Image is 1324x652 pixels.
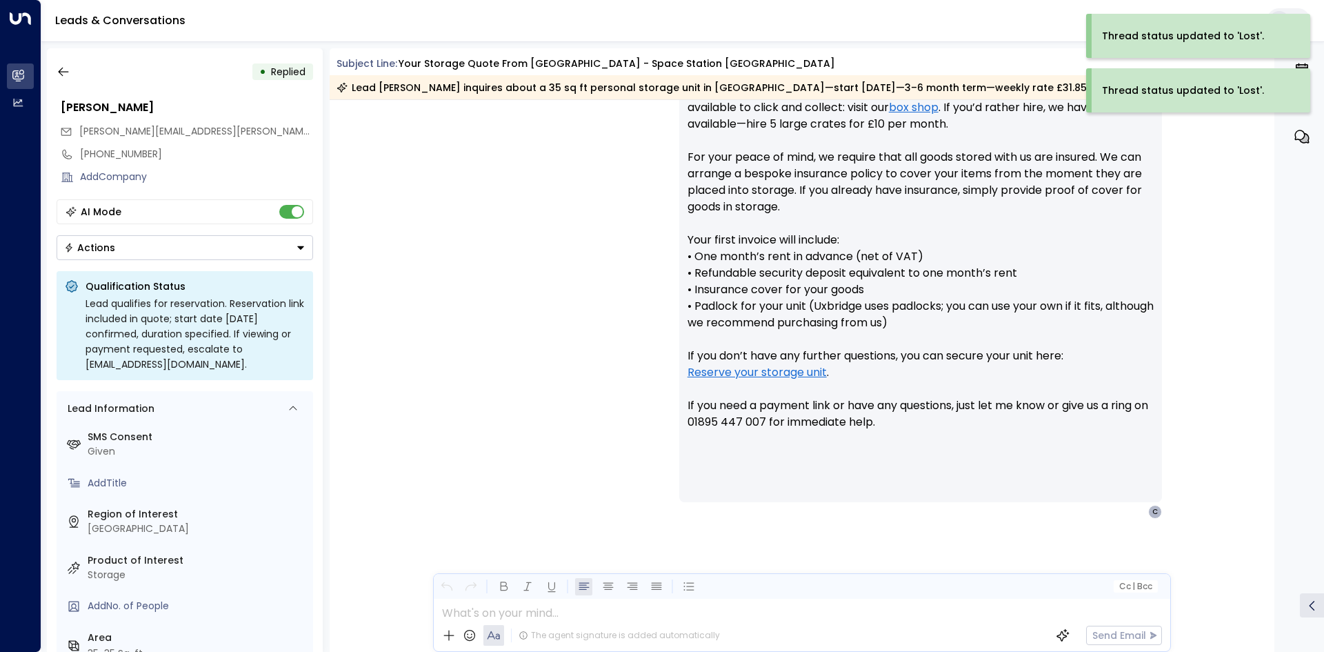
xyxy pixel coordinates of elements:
[86,279,305,293] p: Qualification Status
[462,578,479,595] button: Redo
[1102,29,1264,43] div: Thread status updated to 'Lost'.
[80,147,313,161] div: [PHONE_NUMBER]
[88,522,308,536] div: [GEOGRAPHIC_DATA]
[88,568,308,582] div: Storage
[55,12,185,28] a: Leads & Conversations
[889,99,939,116] a: box shop
[57,235,313,260] div: Button group with a nested menu
[1148,505,1162,519] div: C
[337,57,397,70] span: Subject Line:
[271,65,305,79] span: Replied
[1102,83,1264,98] div: Thread status updated to 'Lost'.
[438,578,455,595] button: Undo
[88,430,308,444] label: SMS Consent
[688,364,827,381] a: Reserve your storage unit
[57,235,313,260] button: Actions
[259,59,266,84] div: •
[337,81,1129,95] div: Lead [PERSON_NAME] inquires about a 35 sq ft personal storage unit in [GEOGRAPHIC_DATA]—start [DA...
[519,629,720,642] div: The agent signature is added automatically
[63,402,154,416] div: Lead Information
[1119,582,1152,591] span: Cc Bcc
[88,631,308,645] label: Area
[81,205,121,219] div: AI Mode
[88,599,308,613] div: AddNo. of People
[399,57,835,71] div: Your storage quote from [GEOGRAPHIC_DATA] - Space Station [GEOGRAPHIC_DATA]
[79,124,313,139] span: Chan.campbell@hotmail.co.uk
[88,476,308,491] div: AddTitle
[64,241,115,254] div: Actions
[80,170,313,184] div: AddCompany
[1113,580,1157,593] button: Cc|Bcc
[86,296,305,372] div: Lead qualifies for reservation. Reservation link included in quote; start date [DATE] confirmed, ...
[79,124,390,138] span: [PERSON_NAME][EMAIL_ADDRESS][PERSON_NAME][DOMAIN_NAME]
[88,507,308,522] label: Region of Interest
[88,553,308,568] label: Product of Interest
[61,99,313,116] div: [PERSON_NAME]
[1132,582,1135,591] span: |
[88,444,308,459] div: Given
